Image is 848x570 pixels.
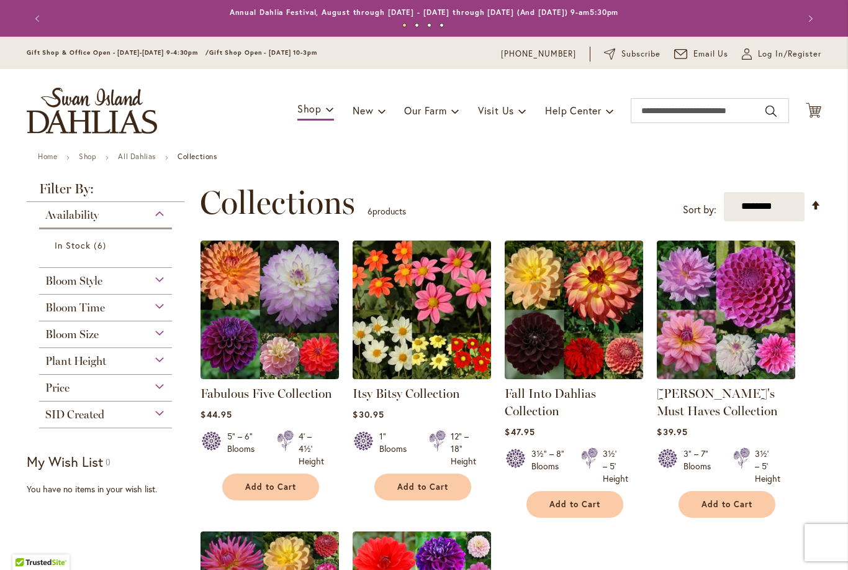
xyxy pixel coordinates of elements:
p: products [368,201,406,221]
img: Heather's Must Haves Collection [657,241,795,379]
button: Next [796,6,821,31]
label: Sort by: [683,198,716,221]
span: $44.95 [201,408,232,420]
span: Add to Cart [701,499,752,510]
a: Subscribe [604,48,661,60]
a: [PERSON_NAME]'s Must Haves Collection [657,386,778,418]
a: [PHONE_NUMBER] [501,48,576,60]
span: 6 [368,205,372,217]
span: SID Created [45,408,104,421]
a: Heather's Must Haves Collection [657,370,795,382]
span: Shop [297,102,322,115]
strong: Collections [178,152,217,161]
img: Fabulous Five Collection [201,241,339,379]
span: Gift Shop Open - [DATE] 10-3pm [209,48,317,57]
span: New [353,104,373,117]
div: 5" – 6" Blooms [227,430,262,467]
a: Shop [79,152,96,161]
a: Email Us [674,48,729,60]
span: Our Farm [404,104,446,117]
span: Bloom Style [45,274,102,288]
span: Plant Height [45,354,106,368]
a: Itsy Bitsy Collection [353,386,460,401]
span: Help Center [545,104,602,117]
button: 2 of 4 [415,23,419,27]
span: Collections [200,184,355,221]
span: Bloom Time [45,301,105,315]
span: Add to Cart [397,482,448,492]
a: Fabulous Five Collection [201,386,332,401]
span: Add to Cart [245,482,296,492]
a: Fall Into Dahlias Collection [505,370,643,382]
span: Subscribe [621,48,661,60]
a: Log In/Register [742,48,821,60]
span: Gift Shop & Office Open - [DATE]-[DATE] 9-4:30pm / [27,48,209,57]
a: Fall Into Dahlias Collection [505,386,596,418]
button: 1 of 4 [402,23,407,27]
strong: My Wish List [27,453,103,471]
span: In Stock [55,239,91,251]
div: 12" – 18" Height [451,430,476,467]
a: In Stock 6 [55,239,160,252]
span: Log In/Register [758,48,821,60]
button: Add to Cart [374,474,471,500]
a: store logo [27,88,157,134]
span: Visit Us [478,104,514,117]
span: $47.95 [505,426,535,438]
a: Fabulous Five Collection [201,370,339,382]
span: Price [45,381,70,395]
a: Itsy Bitsy Collection [353,370,491,382]
button: Add to Cart [679,491,775,518]
button: Previous [27,6,52,31]
div: 3½" – 8" Blooms [531,448,566,485]
a: Home [38,152,57,161]
a: Annual Dahlia Festival, August through [DATE] - [DATE] through [DATE] (And [DATE]) 9-am5:30pm [230,7,619,17]
span: $39.95 [657,426,687,438]
a: All Dahlias [118,152,156,161]
button: Add to Cart [526,491,623,518]
div: 1" Blooms [379,430,414,467]
button: Add to Cart [222,474,319,500]
span: $30.95 [353,408,384,420]
button: 3 of 4 [427,23,431,27]
div: 3" – 7" Blooms [683,448,718,485]
div: 3½' – 5' Height [603,448,628,485]
div: 3½' – 5' Height [755,448,780,485]
span: Availability [45,208,99,222]
span: Bloom Size [45,328,99,341]
div: You have no items in your wish list. [27,483,192,495]
div: 4' – 4½' Height [299,430,324,467]
img: Itsy Bitsy Collection [353,241,491,379]
span: Add to Cart [549,499,600,510]
strong: Filter By: [27,182,184,202]
button: 4 of 4 [440,23,444,27]
span: Email Us [693,48,729,60]
img: Fall Into Dahlias Collection [505,241,643,379]
span: 6 [94,239,109,252]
